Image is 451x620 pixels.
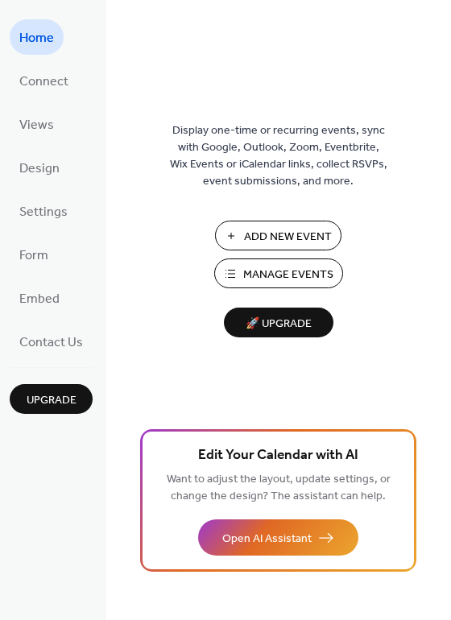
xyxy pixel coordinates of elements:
a: Design [10,150,69,185]
span: Upgrade [27,392,77,409]
a: Contact Us [10,324,93,359]
button: 🚀 Upgrade [224,308,333,337]
span: Display one-time or recurring events, sync with Google, Outlook, Zoom, Eventbrite, Wix Events or ... [170,122,387,190]
span: Add New Event [244,229,332,246]
a: Views [10,106,64,142]
span: Open AI Assistant [222,531,312,548]
span: 🚀 Upgrade [234,313,324,335]
span: Connect [19,69,68,95]
span: Settings [19,200,68,225]
span: Edit Your Calendar with AI [198,444,358,467]
span: Views [19,113,54,138]
a: Connect [10,63,78,98]
span: Embed [19,287,60,312]
button: Open AI Assistant [198,519,358,556]
span: Manage Events [243,267,333,283]
span: Design [19,156,60,182]
button: Add New Event [215,221,341,250]
button: Manage Events [214,258,343,288]
a: Settings [10,193,77,229]
span: Want to adjust the layout, update settings, or change the design? The assistant can help. [167,469,391,507]
span: Form [19,243,48,269]
span: Home [19,26,54,52]
a: Home [10,19,64,55]
a: Form [10,237,58,272]
a: Embed [10,280,69,316]
button: Upgrade [10,384,93,414]
span: Contact Us [19,330,83,356]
